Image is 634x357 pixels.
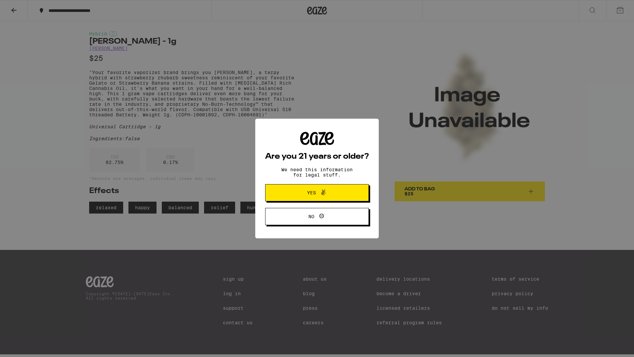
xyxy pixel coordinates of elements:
[308,214,314,219] span: No
[276,167,358,178] p: We need this information for legal stuff.
[265,184,369,201] button: Yes
[593,337,627,354] iframe: Opens a widget where you can find more information
[265,208,369,225] button: No
[265,153,369,161] h2: Are you 21 years or older?
[307,190,316,195] span: Yes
